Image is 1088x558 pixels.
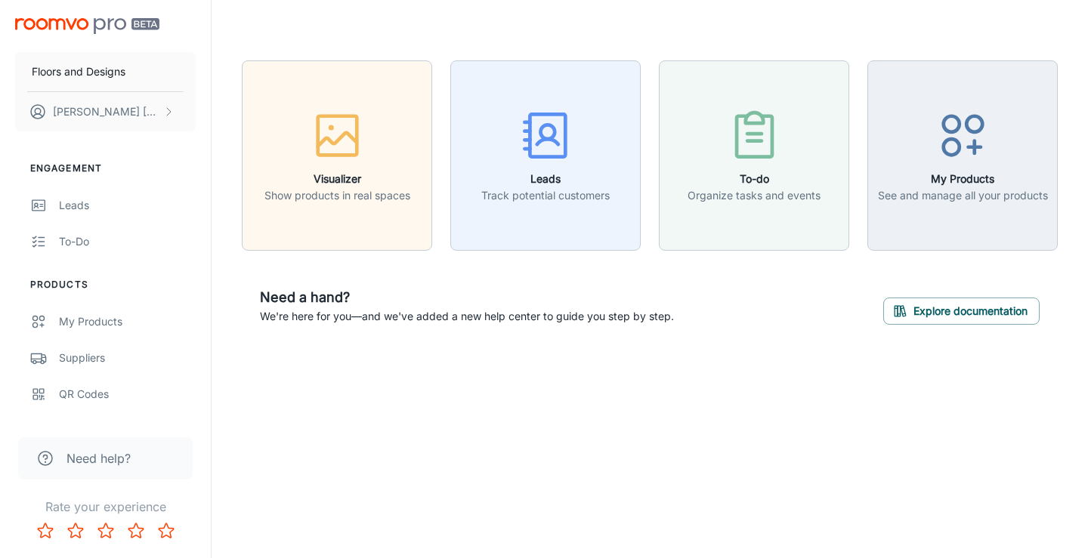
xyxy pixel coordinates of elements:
a: My ProductsSee and manage all your products [867,146,1058,162]
a: Explore documentation [883,302,1040,317]
p: Track potential customers [481,187,610,204]
p: See and manage all your products [878,187,1048,204]
div: QR Codes [59,386,196,402]
a: To-doOrganize tasks and events [659,146,849,162]
h6: To-do [688,171,821,187]
h6: Visualizer [264,171,410,187]
button: LeadsTrack potential customers [450,60,641,251]
button: [PERSON_NAME] [PERSON_NAME] [15,92,196,131]
p: We're here for you—and we've added a new help center to guide you step by step. [260,308,674,325]
a: LeadsTrack potential customers [450,146,641,162]
div: To-do [59,233,196,250]
h6: Leads [481,171,610,187]
button: To-doOrganize tasks and events [659,60,849,251]
p: Organize tasks and events [688,187,821,204]
button: Floors and Designs [15,52,196,91]
img: Roomvo PRO Beta [15,18,159,34]
h6: My Products [878,171,1048,187]
h6: Need a hand? [260,287,674,308]
p: Show products in real spaces [264,187,410,204]
button: VisualizerShow products in real spaces [242,60,432,251]
div: Leads [59,197,196,214]
button: My ProductsSee and manage all your products [867,60,1058,251]
p: [PERSON_NAME] [PERSON_NAME] [53,103,159,120]
p: Floors and Designs [32,63,125,80]
div: Suppliers [59,350,196,366]
div: My Products [59,313,196,330]
button: Explore documentation [883,297,1040,325]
